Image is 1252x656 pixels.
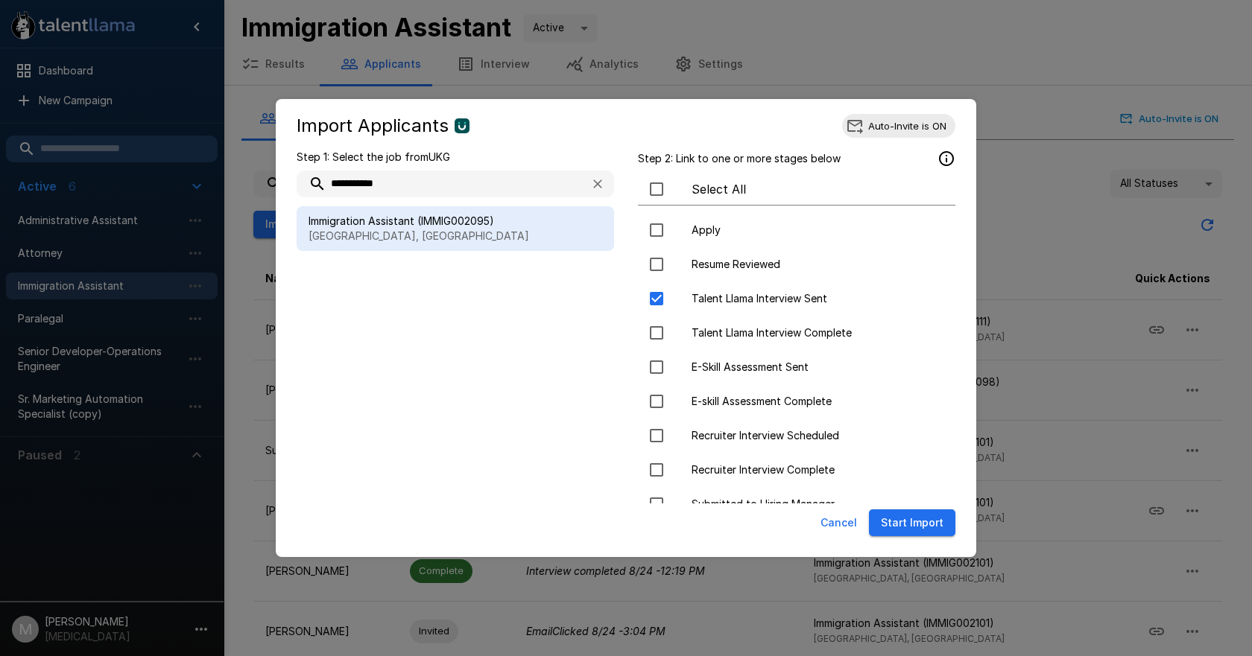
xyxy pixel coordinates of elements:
[692,394,943,409] span: E-skill Assessment Complete
[692,291,943,306] span: Talent Llama Interview Sent
[815,509,863,537] button: Cancel
[297,150,614,165] p: Step 1: Select the job from UKG
[938,150,955,168] svg: Applicants that are currently in these stages will be imported.
[638,488,955,520] div: Submitted to Hiring Manager
[692,462,943,477] span: Recruiter Interview Complete
[692,223,943,238] span: Apply
[692,325,943,340] span: Talent Llama Interview Complete
[309,229,602,243] p: [GEOGRAPHIC_DATA], [GEOGRAPHIC_DATA]
[297,114,449,138] h5: Import Applicants
[692,428,943,443] span: Recruiter Interview Scheduled
[638,214,955,246] div: Apply
[297,206,614,251] div: Immigration Assistant (IMMIG002095)[GEOGRAPHIC_DATA], [GEOGRAPHIC_DATA]
[455,118,469,133] img: ukg_logo.jpeg
[638,249,955,280] div: Resume Reviewed
[638,454,955,485] div: Recruiter Interview Complete
[309,214,602,229] span: Immigration Assistant (IMMIG002095)
[638,317,955,348] div: Talent Llama Interview Complete
[638,173,955,206] div: Select All
[638,283,955,314] div: Talent Llama Interview Sent
[638,420,955,451] div: Recruiter Interview Scheduled
[692,180,943,198] span: Select All
[692,360,943,375] span: E-Skill Assessment Sent
[638,351,955,383] div: E-Skill Assessment Sent
[638,386,955,417] div: E-skill Assessment Complete
[638,151,841,166] p: Step 2: Link to one or more stages below
[859,120,955,132] span: Auto-Invite is ON
[869,509,955,537] button: Start Import
[692,257,943,272] span: Resume Reviewed
[692,497,943,512] span: Submitted to Hiring Manager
